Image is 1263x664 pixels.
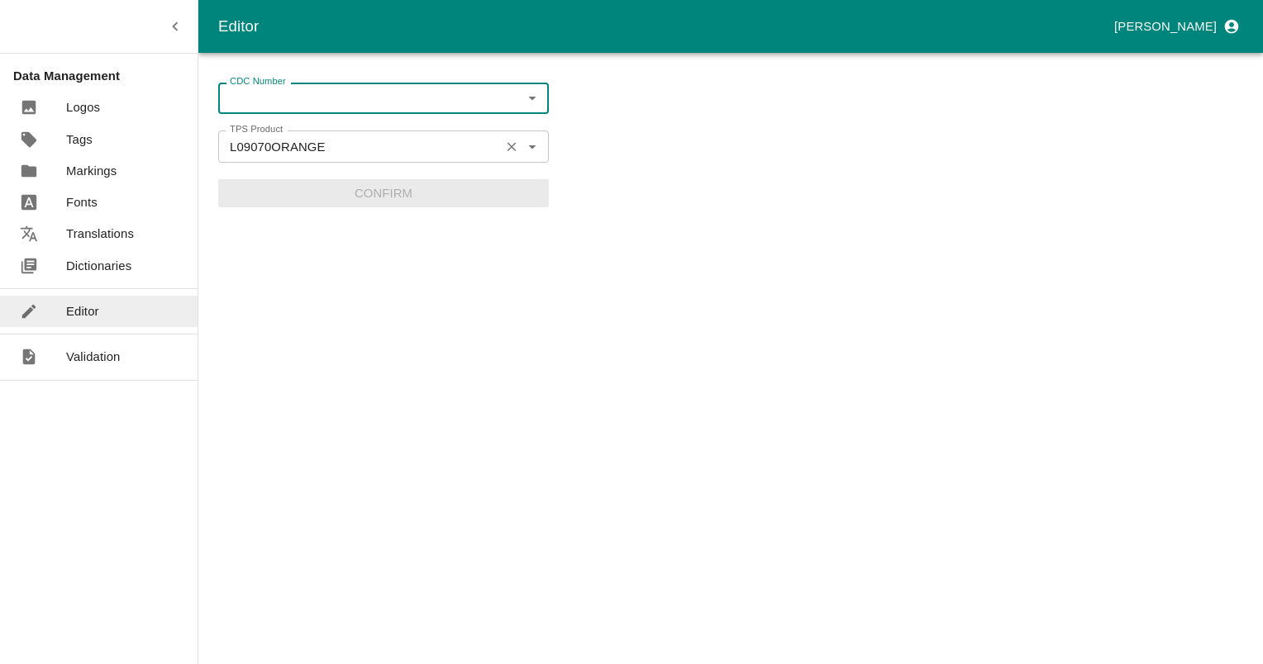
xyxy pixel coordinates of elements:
[1108,12,1243,40] button: profile
[230,75,286,88] label: CDC Number
[66,162,117,180] p: Markings
[218,14,1108,39] div: Editor
[66,302,99,320] p: Editor
[66,348,121,366] p: Validation
[66,225,134,243] p: Translations
[66,193,98,211] p: Fonts
[66,98,100,116] p: Logos
[13,67,198,85] p: Data Management
[501,135,523,158] button: Clear
[230,123,283,136] label: TPS Product
[522,135,543,157] button: Open
[66,257,131,275] p: Dictionaries
[66,130,93,149] p: Tags
[1114,17,1217,36] p: [PERSON_NAME]
[522,88,543,109] button: Open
